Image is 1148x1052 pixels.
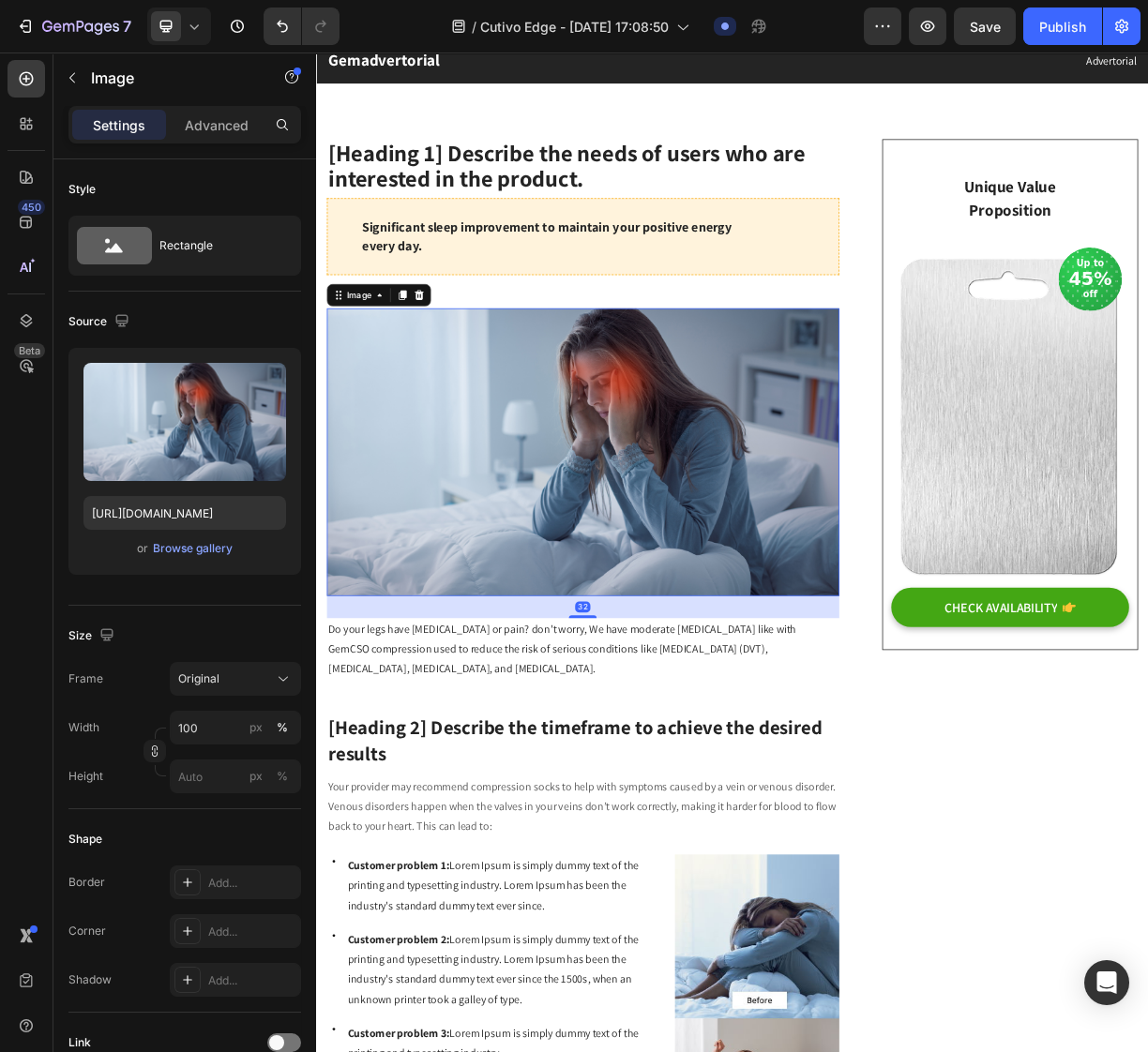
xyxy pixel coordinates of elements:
[857,165,1019,230] p: Unique Value Proposition
[16,767,705,848] p: Do your legs have [MEDICAL_DATA] or pain? don't worry, We have moderate [MEDICAL_DATA] like with ...
[170,759,301,793] input: px%
[1018,294,1076,320] span: 45%
[178,670,219,687] span: Original
[170,662,301,696] button: Original
[208,972,296,989] div: Add...
[1039,17,1086,37] div: Publish
[68,831,102,848] div: Shape
[16,119,705,188] p: [Heading 1] Describe the needs of users who are interested in the product.
[271,716,294,739] button: px
[68,670,103,687] label: Frame
[249,768,263,785] div: px
[1037,321,1057,334] span: off
[1023,8,1102,45] button: Publish
[185,115,249,135] p: Advanced
[68,624,118,649] div: Size
[91,67,250,89] p: Image
[1028,279,1065,293] span: Up to
[208,924,296,940] div: Add...
[170,711,301,744] input: px%
[14,346,707,735] img: Alt Image
[68,181,96,198] div: Style
[316,53,1148,1052] iframe: Design area
[83,363,286,481] img: preview-image
[970,19,1001,35] span: Save
[954,8,1016,45] button: Save
[93,115,145,135] p: Settings
[68,971,112,988] div: Shadow
[277,768,288,785] div: %
[83,496,286,530] input: https://example.com/image.jpg
[137,537,148,560] span: or
[123,15,131,38] p: 7
[1084,960,1129,1005] div: Open Intercom Messenger
[264,8,340,45] div: Undo/Redo
[8,8,140,45] button: 7
[68,1034,91,1051] div: Link
[14,343,45,358] div: Beta
[849,739,1002,762] div: CHECK AVAILABILITY
[789,265,1088,713] img: Cutting board product image
[152,539,234,558] button: Browse gallery
[68,309,133,335] div: Source
[472,17,476,37] span: /
[159,224,274,267] div: Rectangle
[1004,263,1090,350] div: Up to 45% off
[38,320,78,337] div: Image
[249,719,263,736] div: px
[153,540,233,557] div: Browse gallery
[18,200,45,215] div: 450
[271,765,294,788] button: px
[62,222,659,276] p: Significant sleep improvement to maintain your positive energy every day.
[68,923,106,939] div: Corner
[16,896,705,965] p: [Heading 2] Describe the timeframe to achieve the desired results
[245,716,267,739] button: %
[778,724,1099,777] button: CHECK AVAILABILITY
[208,875,296,892] div: Add...
[277,719,288,736] div: %
[68,768,103,785] label: Height
[245,765,267,788] button: %
[350,743,370,758] div: 32
[480,17,669,37] span: Cutivo Edge - [DATE] 17:08:50
[68,874,105,891] div: Border
[68,719,99,736] label: Width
